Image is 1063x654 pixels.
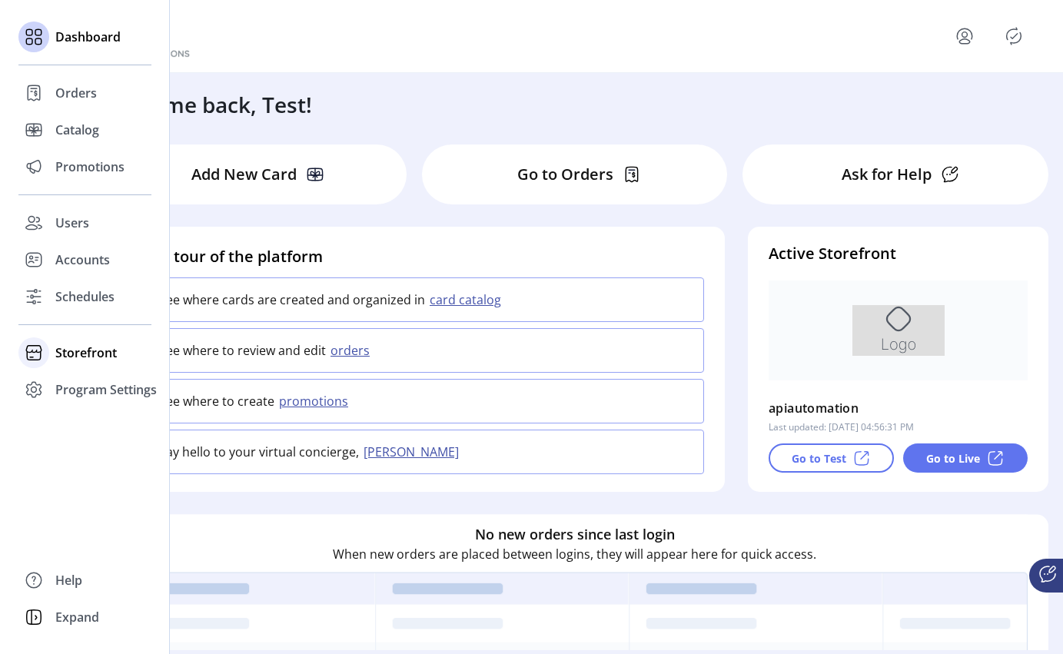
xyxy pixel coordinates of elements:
p: See where cards are created and organized in [159,290,425,309]
p: Add New Card [191,163,297,186]
span: Catalog [55,121,99,139]
button: card catalog [425,290,510,309]
button: orders [326,341,379,360]
h6: No new orders since last login [475,524,675,545]
p: See where to create [159,392,274,410]
h4: Active Storefront [769,242,1028,265]
p: When new orders are placed between logins, they will appear here for quick access. [333,545,816,563]
h4: Take a tour of the platform [121,245,704,268]
p: Go to Live [926,450,980,466]
button: promotions [274,392,357,410]
span: Help [55,571,82,589]
p: Last updated: [DATE] 04:56:31 PM [769,420,914,434]
span: Users [55,214,89,232]
span: Accounts [55,251,110,269]
p: See where to review and edit [159,341,326,360]
span: Storefront [55,344,117,362]
p: Ask for Help [842,163,932,186]
span: Expand [55,608,99,626]
span: Dashboard [55,28,121,46]
button: menu [934,18,1002,55]
p: Go to Orders [517,163,613,186]
span: Promotions [55,158,125,176]
p: Say hello to your virtual concierge, [159,443,359,461]
h3: Welcome back, Test! [101,88,312,121]
p: Go to Test [792,450,846,466]
button: Publisher Panel [1002,24,1026,48]
p: apiautomation [769,396,859,420]
span: Program Settings [55,380,157,399]
span: Orders [55,84,97,102]
span: Schedules [55,287,115,306]
button: [PERSON_NAME] [359,443,468,461]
